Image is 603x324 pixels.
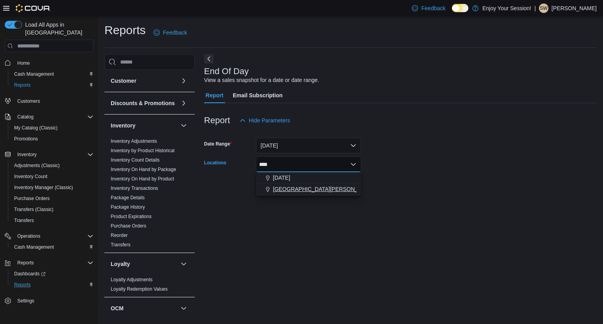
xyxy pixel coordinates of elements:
[111,195,145,200] a: Package Details
[22,21,93,36] span: Load All Apps in [GEOGRAPHIC_DATA]
[256,172,361,195] div: Choose from the following options
[8,215,97,226] button: Transfers
[111,242,130,248] a: Transfers
[14,244,54,250] span: Cash Management
[11,205,93,214] span: Transfers (Classic)
[2,231,97,242] button: Operations
[17,98,40,104] span: Customers
[206,87,223,103] span: Report
[482,4,532,13] p: Enjoy Your Session!
[8,204,97,215] button: Transfers (Classic)
[2,295,97,306] button: Settings
[111,304,177,312] button: OCM
[11,216,93,225] span: Transfers
[179,121,188,130] button: Inventory
[8,133,97,144] button: Promotions
[111,122,135,129] h3: Inventory
[256,172,361,184] button: [DATE]
[111,286,168,292] a: Loyalty Redemption Values
[14,231,93,241] span: Operations
[17,233,40,239] span: Operations
[14,271,46,277] span: Dashboards
[14,206,53,213] span: Transfers (Classic)
[8,279,97,290] button: Reports
[179,76,188,86] button: Customer
[8,182,97,193] button: Inventory Manager (Classic)
[14,150,93,159] span: Inventory
[2,57,97,68] button: Home
[14,296,93,306] span: Settings
[8,171,97,182] button: Inventory Count
[111,214,152,219] a: Product Expirations
[204,116,230,125] h3: Report
[11,69,93,79] span: Cash Management
[11,161,63,170] a: Adjustments (Classic)
[273,185,375,193] span: [GEOGRAPHIC_DATA][PERSON_NAME]
[11,134,93,144] span: Promotions
[2,257,97,268] button: Reports
[8,268,97,279] a: Dashboards
[111,166,176,173] span: Inventory On Hand by Package
[14,136,38,142] span: Promotions
[11,123,61,133] a: My Catalog (Classic)
[233,87,283,103] span: Email Subscription
[14,217,34,224] span: Transfers
[163,29,187,36] span: Feedback
[14,112,93,122] span: Catalog
[111,157,160,163] span: Inventory Count Details
[236,113,293,128] button: Hide Parameters
[11,269,93,278] span: Dashboards
[17,60,30,66] span: Home
[11,172,51,181] a: Inventory Count
[14,82,31,88] span: Reports
[111,176,174,182] span: Inventory On Hand by Product
[11,123,93,133] span: My Catalog (Classic)
[104,22,146,38] h1: Reports
[111,99,175,107] h3: Discounts & Promotions
[111,138,157,144] span: Inventory Adjustments
[111,77,136,85] h3: Customer
[11,80,93,90] span: Reports
[16,4,51,12] img: Cova
[111,286,168,292] span: Loyalty Redemption Values
[14,162,60,169] span: Adjustments (Classic)
[111,122,177,129] button: Inventory
[14,112,37,122] button: Catalog
[204,76,319,84] div: View a sales snapshot for a date or date range.
[11,172,93,181] span: Inventory Count
[11,242,93,252] span: Cash Management
[14,150,40,159] button: Inventory
[111,260,177,268] button: Loyalty
[111,204,145,210] a: Package History
[111,277,153,282] a: Loyalty Adjustments
[179,304,188,313] button: OCM
[111,99,177,107] button: Discounts & Promotions
[17,151,37,158] span: Inventory
[111,260,130,268] h3: Loyalty
[256,184,361,195] button: [GEOGRAPHIC_DATA][PERSON_NAME]
[11,242,57,252] a: Cash Management
[111,148,175,153] a: Inventory by Product Historical
[11,134,41,144] a: Promotions
[17,298,34,304] span: Settings
[204,141,232,147] label: Date Range
[8,69,97,80] button: Cash Management
[11,80,34,90] a: Reports
[111,185,158,191] span: Inventory Transactions
[14,173,48,180] span: Inventory Count
[17,114,33,120] span: Catalog
[14,184,73,191] span: Inventory Manager (Classic)
[540,4,547,13] span: SW
[256,138,361,153] button: [DATE]
[8,160,97,171] button: Adjustments (Classic)
[11,69,57,79] a: Cash Management
[2,149,97,160] button: Inventory
[2,111,97,122] button: Catalog
[179,259,188,269] button: Loyalty
[179,98,188,108] button: Discounts & Promotions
